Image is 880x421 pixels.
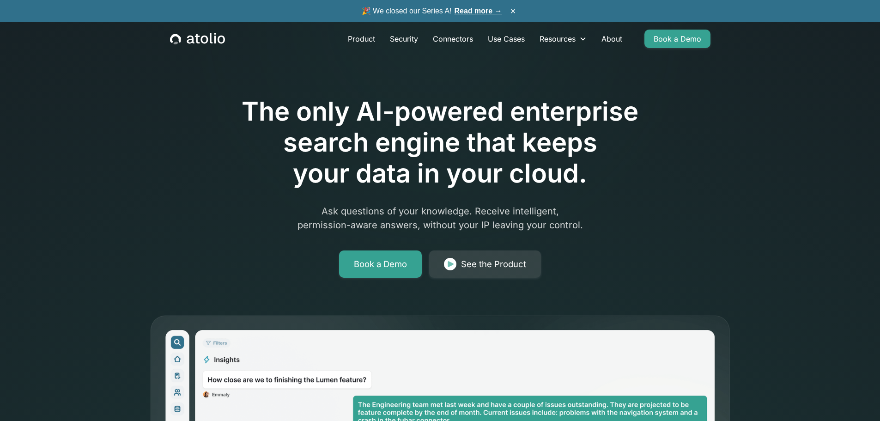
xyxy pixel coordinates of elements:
[362,6,502,17] span: 🎉 We closed our Series A!
[461,258,526,271] div: See the Product
[382,30,425,48] a: Security
[594,30,630,48] a: About
[455,7,502,15] a: Read more →
[170,33,225,45] a: home
[429,250,541,278] a: See the Product
[340,30,382,48] a: Product
[480,30,532,48] a: Use Cases
[339,250,422,278] a: Book a Demo
[204,96,677,189] h1: The only AI-powered enterprise search engine that keeps your data in your cloud.
[425,30,480,48] a: Connectors
[508,6,519,16] button: ×
[540,33,576,44] div: Resources
[532,30,594,48] div: Resources
[263,204,618,232] p: Ask questions of your knowledge. Receive intelligent, permission-aware answers, without your IP l...
[644,30,710,48] a: Book a Demo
